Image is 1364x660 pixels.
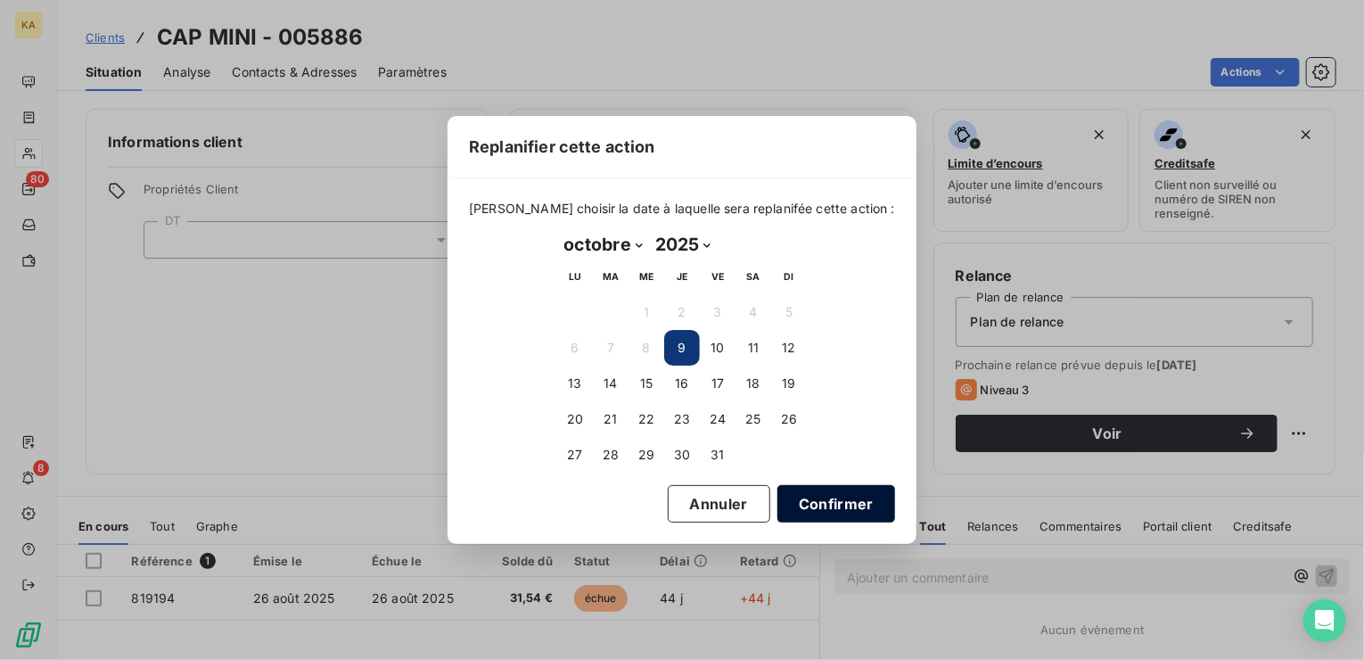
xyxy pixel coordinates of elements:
[664,437,700,473] button: 30
[700,294,735,330] button: 3
[557,259,593,294] th: lundi
[557,401,593,437] button: 20
[629,366,664,401] button: 15
[593,401,629,437] button: 21
[700,437,735,473] button: 31
[593,259,629,294] th: mardi
[700,401,735,437] button: 24
[664,330,700,366] button: 9
[1303,599,1346,642] div: Open Intercom Messenger
[664,366,700,401] button: 16
[557,437,593,473] button: 27
[593,366,629,401] button: 14
[664,259,700,294] th: jeudi
[700,330,735,366] button: 10
[735,294,771,330] button: 4
[771,294,807,330] button: 5
[664,294,700,330] button: 2
[593,330,629,366] button: 7
[771,366,807,401] button: 19
[629,401,664,437] button: 22
[629,330,664,366] button: 8
[735,259,771,294] th: samedi
[593,437,629,473] button: 28
[664,401,700,437] button: 23
[629,437,664,473] button: 29
[735,366,771,401] button: 18
[557,330,593,366] button: 6
[735,401,771,437] button: 25
[469,200,895,218] span: [PERSON_NAME] choisir la date à laquelle sera replanifée cette action :
[771,401,807,437] button: 26
[771,330,807,366] button: 12
[629,259,664,294] th: mercredi
[735,330,771,366] button: 11
[777,485,895,523] button: Confirmer
[469,135,655,159] span: Replanifier cette action
[700,259,735,294] th: vendredi
[668,485,770,523] button: Annuler
[629,294,664,330] button: 1
[557,366,593,401] button: 13
[700,366,735,401] button: 17
[771,259,807,294] th: dimanche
